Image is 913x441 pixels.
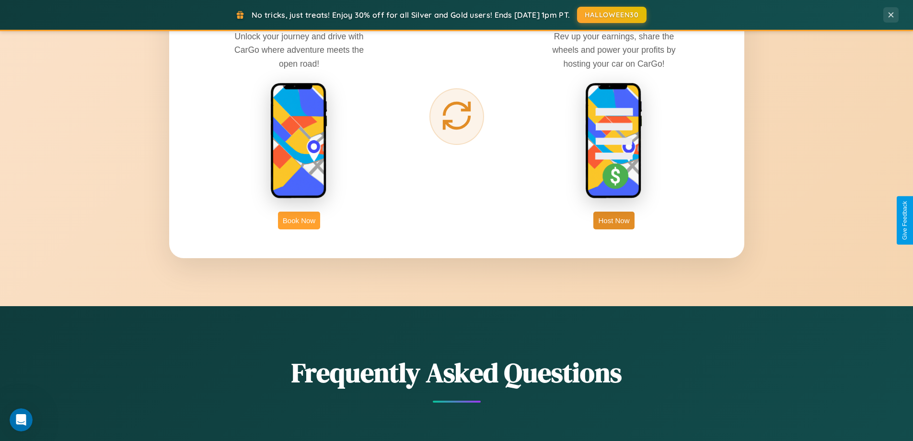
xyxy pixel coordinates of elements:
button: HALLOWEEN30 [577,7,647,23]
button: Book Now [278,212,320,229]
button: Host Now [593,212,634,229]
iframe: Intercom live chat [10,408,33,431]
img: host phone [585,83,643,200]
p: Rev up your earnings, share the wheels and power your profits by hosting your car on CarGo! [542,30,686,70]
span: No tricks, just treats! Enjoy 30% off for all Silver and Gold users! Ends [DATE] 1pm PT. [252,10,570,20]
div: Give Feedback [901,201,908,240]
h2: Frequently Asked Questions [169,354,744,391]
p: Unlock your journey and drive with CarGo where adventure meets the open road! [227,30,371,70]
img: rent phone [270,83,328,200]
